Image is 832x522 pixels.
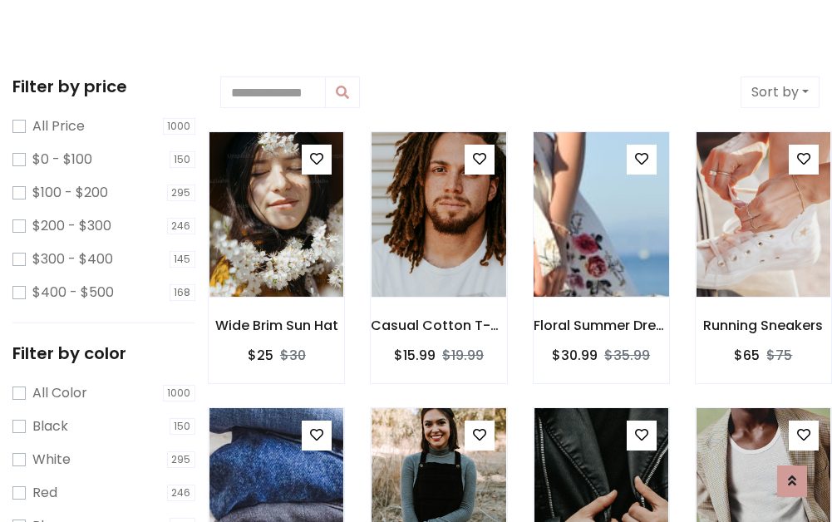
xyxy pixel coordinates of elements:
h6: $15.99 [394,347,436,363]
del: $30 [280,346,306,365]
label: $0 - $100 [32,150,92,170]
label: Red [32,483,57,503]
label: Black [32,416,68,436]
del: $35.99 [604,346,650,365]
h6: Running Sneakers [696,318,831,333]
span: 246 [167,218,196,234]
label: $200 - $300 [32,216,111,236]
label: $400 - $500 [32,283,114,303]
span: 295 [167,185,196,201]
span: 145 [170,251,196,268]
label: $100 - $200 [32,183,108,203]
h6: Floral Summer Dress [534,318,669,333]
span: 150 [170,151,196,168]
h6: Wide Brim Sun Hat [209,318,344,333]
span: 246 [167,485,196,501]
h6: $25 [248,347,273,363]
del: $19.99 [442,346,484,365]
span: 168 [170,284,196,301]
h5: Filter by price [12,76,195,96]
label: All Price [32,116,85,136]
label: All Color [32,383,87,403]
h5: Filter by color [12,343,195,363]
label: $300 - $400 [32,249,113,269]
del: $75 [766,346,792,365]
h6: $65 [734,347,760,363]
span: 1000 [163,118,196,135]
span: 295 [167,451,196,468]
span: 1000 [163,385,196,401]
span: 150 [170,418,196,435]
label: White [32,450,71,470]
h6: Casual Cotton T-Shirt [371,318,506,333]
h6: $30.99 [552,347,598,363]
button: Sort by [741,76,820,108]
